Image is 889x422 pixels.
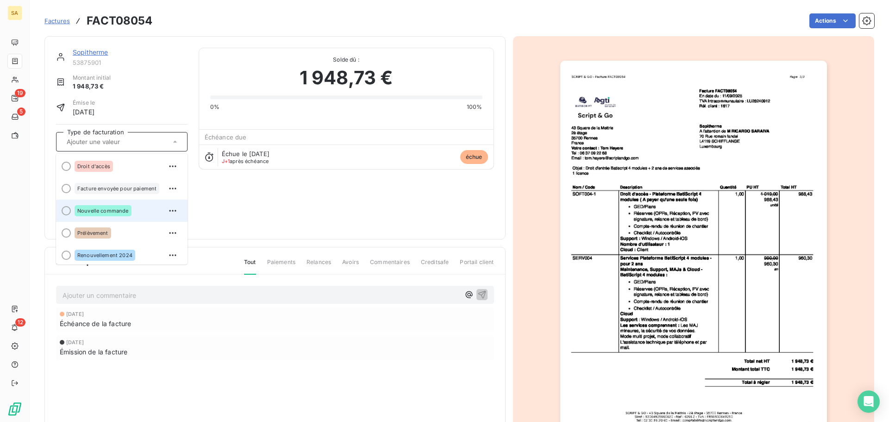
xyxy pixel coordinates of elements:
span: Solde dû : [210,56,482,64]
span: Échue le [DATE] [222,150,269,157]
span: Factures [44,17,70,25]
div: Open Intercom Messenger [858,391,880,413]
span: 19 [15,89,25,97]
span: Avoirs [342,258,359,274]
div: SA [7,6,22,20]
a: Sopitherme [73,48,108,56]
span: Relances [307,258,331,274]
span: 1 948,73 € [300,64,393,92]
span: après échéance [222,158,269,164]
span: Renouvellement 2024 [77,252,132,258]
span: Émise le [73,99,95,107]
span: Tout [244,258,256,275]
span: 5 [17,107,25,116]
span: Montant initial [73,74,111,82]
a: Factures [44,16,70,25]
span: Nouvelle commande [77,208,129,214]
h3: FACT08054 [87,13,152,29]
img: Logo LeanPay [7,402,22,416]
span: Échéance due [205,133,247,141]
span: J+1 [222,158,230,164]
span: Paiements [267,258,295,274]
span: 0% [210,103,219,111]
span: Prélèvement [77,230,108,236]
span: Commentaires [370,258,410,274]
span: Portail client [460,258,494,274]
span: Échéance de la facture [60,319,131,328]
span: Émission de la facture [60,347,127,357]
button: Actions [809,13,856,28]
span: Droit d'accès [77,164,110,169]
input: Ajouter une valeur [66,138,159,146]
span: Facture envoyée pour paiement [77,186,157,191]
span: 12 [15,318,25,327]
span: 53875901 [73,59,188,66]
span: Creditsafe [421,258,449,274]
span: [DATE] [66,311,84,317]
span: échue [460,150,488,164]
span: 100% [467,103,482,111]
span: [DATE] [66,340,84,345]
span: 1 948,73 € [73,82,111,91]
span: [DATE] [73,107,95,117]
